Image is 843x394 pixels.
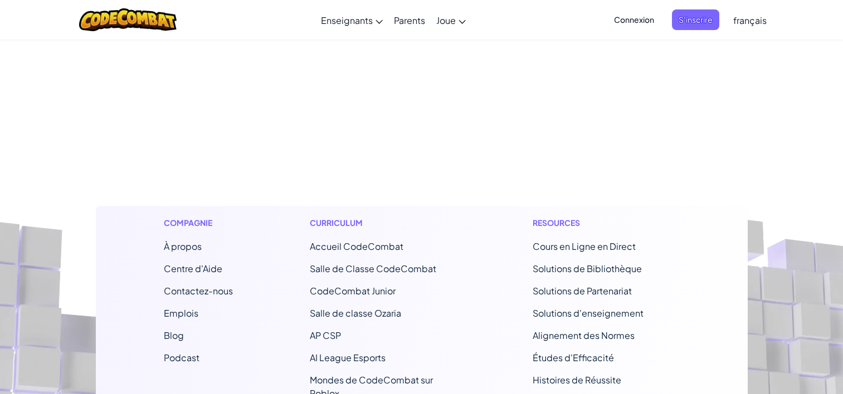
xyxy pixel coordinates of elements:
h1: Resources [533,217,679,229]
a: Parents [388,5,431,35]
a: AI League Esports [310,352,386,363]
h1: Compagnie [164,217,233,229]
span: Accueil CodeCombat [310,240,403,252]
a: Cours en Ligne en Direct [533,240,636,252]
a: Salle de Classe CodeCombat [310,263,436,274]
a: À propos [164,240,202,252]
img: CodeCombat logo [79,8,177,31]
a: Podcast [164,352,199,363]
h1: Curriculum [310,217,456,229]
a: Études d'Efficacité [533,352,614,363]
a: AP CSP [310,329,341,341]
a: français [728,5,772,35]
a: Enseignants [315,5,388,35]
a: Salle de classe Ozaria [310,307,401,319]
span: Enseignants [321,14,373,26]
span: Solutions d'enseignement [533,307,644,319]
a: CodeCombat Junior [310,285,396,297]
a: Alignement des Normes [533,329,635,341]
span: français [733,14,767,26]
a: Joue [431,5,471,35]
a: Blog [164,329,184,341]
span: Joue [436,14,456,26]
span: Contactez-nous [164,285,233,297]
a: Solutions de Bibliothèque [533,263,642,274]
a: Centre d'Aide [164,263,222,274]
a: Solutions de Partenariat [533,285,632,297]
a: Emplois [164,307,198,319]
button: Connexion [607,9,661,30]
button: S'inscrire [672,9,719,30]
a: Histoires de Réussite [533,374,621,386]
